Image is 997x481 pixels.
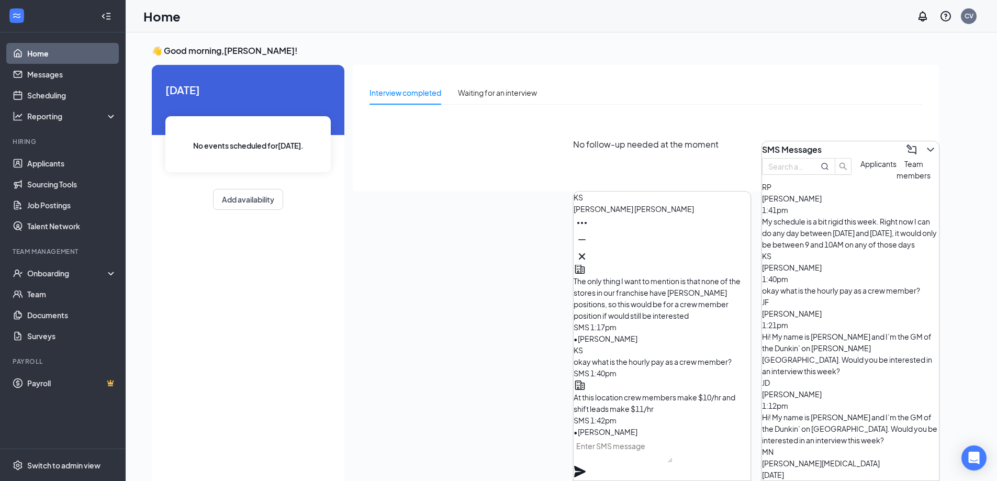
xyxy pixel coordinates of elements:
[762,194,822,203] span: [PERSON_NAME]
[27,195,117,216] a: Job Postings
[27,326,117,346] a: Surveys
[165,82,331,98] span: [DATE]
[574,334,637,343] span: • [PERSON_NAME]
[574,215,590,231] button: Ellipses
[762,181,939,193] div: RP
[27,111,117,121] div: Reporting
[574,248,590,265] button: Cross
[574,321,750,333] div: SMS 1:17pm
[768,161,806,172] input: Search applicant
[762,320,788,330] span: 1:21pm
[574,204,694,214] span: [PERSON_NAME] [PERSON_NAME]
[762,458,880,468] span: [PERSON_NAME][MEDICAL_DATA]
[101,11,111,21] svg: Collapse
[903,141,920,158] button: ComposeMessage
[574,357,732,366] span: okay what is the hourly pay as a crew member?
[213,189,283,210] button: Add availability
[573,138,719,151] span: No follow-up needed at the moment
[574,192,750,203] div: KS
[574,465,586,478] svg: Plane
[762,216,939,250] div: My schedule is a bit rigid this week. Right now I can do any day between [DATE] and [DATE], it wo...
[762,285,939,296] div: okay what is the hourly pay as a crew member?
[860,159,897,169] span: Applicants
[762,274,788,284] span: 1:40pm
[762,263,822,272] span: [PERSON_NAME]
[574,379,586,391] svg: Company
[762,309,822,318] span: [PERSON_NAME]
[13,247,115,256] div: Team Management
[27,268,108,278] div: Onboarding
[574,367,750,379] div: SMS 1:40pm
[13,268,23,278] svg: UserCheck
[905,143,918,156] svg: ComposeMessage
[835,158,852,175] button: search
[193,140,304,151] span: No events scheduled for [DATE] .
[574,344,750,356] div: KS
[27,216,117,237] a: Talent Network
[458,87,537,98] div: Waiting for an interview
[27,284,117,305] a: Team
[574,276,741,320] span: The only thing I want to mention is that none of the stores in our franchise have [PERSON_NAME] p...
[924,143,937,156] svg: ChevronDown
[27,305,117,326] a: Documents
[922,141,939,158] button: ChevronDown
[762,377,939,388] div: JD
[762,470,784,479] span: [DATE]
[13,137,115,146] div: Hiring
[574,263,586,275] svg: Company
[143,7,181,25] h1: Home
[939,10,952,23] svg: QuestionInfo
[835,162,851,171] span: search
[13,357,115,366] div: Payroll
[574,393,735,413] span: At this location crew members make $10/hr and shift leads make $11/hr
[762,296,939,308] div: JF
[27,64,117,85] a: Messages
[13,460,23,471] svg: Settings
[27,174,117,195] a: Sourcing Tools
[574,415,750,426] div: SMS 1:42pm
[897,159,931,180] span: Team members
[13,111,23,121] svg: Analysis
[574,231,590,248] button: Minimize
[762,411,939,446] div: Hi! My name is [PERSON_NAME] and I’m the GM of the Dunkin’ on [GEOGRAPHIC_DATA]. Would you be int...
[965,12,973,20] div: CV
[576,250,588,263] svg: Cross
[916,10,929,23] svg: Notifications
[27,460,100,471] div: Switch to admin view
[961,445,987,471] div: Open Intercom Messenger
[762,331,939,377] div: Hi! My name is [PERSON_NAME] and I’m the GM of the Dunkin’ on [PERSON_NAME][GEOGRAPHIC_DATA]. Wou...
[27,153,117,174] a: Applicants
[762,389,822,399] span: [PERSON_NAME]
[12,10,22,21] svg: WorkstreamLogo
[762,401,788,410] span: 1:12pm
[576,217,588,229] svg: Ellipses
[27,373,117,394] a: PayrollCrown
[762,205,788,215] span: 1:41pm
[27,43,117,64] a: Home
[27,85,117,106] a: Scheduling
[574,427,637,437] span: • [PERSON_NAME]
[152,45,939,57] h3: 👋 Good morning, [PERSON_NAME] !
[762,446,939,457] div: MN
[821,162,829,171] svg: MagnifyingGlass
[576,233,588,246] svg: Minimize
[369,87,441,98] div: Interview completed
[762,144,822,155] h3: SMS Messages
[762,250,939,262] div: KS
